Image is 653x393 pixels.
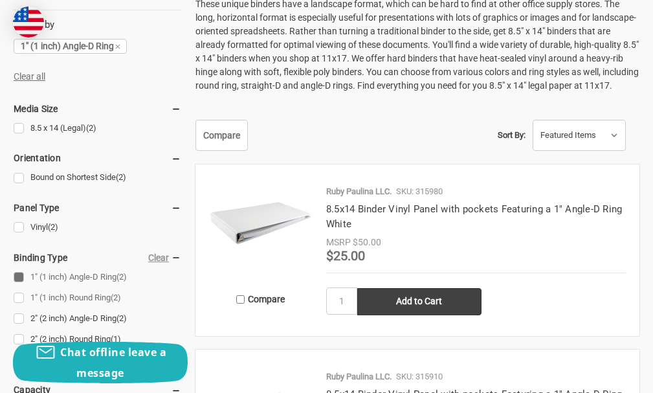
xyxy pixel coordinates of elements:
[326,203,623,230] a: 8.5x14 Binder Vinyl Panel with pockets Featuring a 1" Angle-D Ring White
[236,295,245,304] input: Compare
[14,200,181,216] h5: Panel Type
[116,313,127,323] span: (2)
[13,342,188,383] button: Chat offline leave a message
[60,345,166,380] span: Chat offline leave a message
[357,288,481,315] input: Add to Cart
[14,219,181,236] a: Vinyl
[326,185,392,198] p: Ruby Paulina LLC.
[353,237,381,247] span: $50.00
[14,71,45,82] a: Clear all
[14,120,181,137] a: 8.5 x 14 (Legal)
[14,101,181,117] h5: Media Size
[116,172,126,182] span: (2)
[14,39,127,53] a: 1" (1 inch) Angle-D Ring
[195,39,639,91] span: You'll find a wide variety of durable, high-quality 8.5" x 14" binders when you shop at 11x17. We...
[111,293,121,302] span: (2)
[13,6,44,38] img: duty and tax information for United States
[14,289,181,307] a: 1" (1 inch) Round Ring
[396,185,443,198] p: SKU: 315980
[195,120,248,151] a: Compare
[14,150,181,166] h5: Orientation
[14,169,181,186] a: Bound on Shortest Side
[14,331,181,348] a: 2" (2 inch) Round Ring
[14,310,181,328] a: 2" (2 inch) Angle-D Ring
[209,289,313,310] label: Compare
[396,370,443,383] p: SKU: 315910
[48,222,58,232] span: (2)
[326,236,351,249] div: MSRP
[14,250,181,265] h5: Binding Type
[86,123,96,133] span: (2)
[498,126,526,145] label: Sort By:
[111,334,121,344] span: (1)
[116,272,127,282] span: (2)
[148,253,169,263] a: Clear
[326,370,392,383] p: Ruby Paulina LLC.
[14,17,181,32] h5: Refine by
[209,178,313,282] img: 8.5x14 Binder Vinyl Panel with pockets Featuring a 1" Angle-D Ring White
[326,248,365,264] span: $25.00
[14,269,181,286] a: 1" (1 inch) Angle-D Ring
